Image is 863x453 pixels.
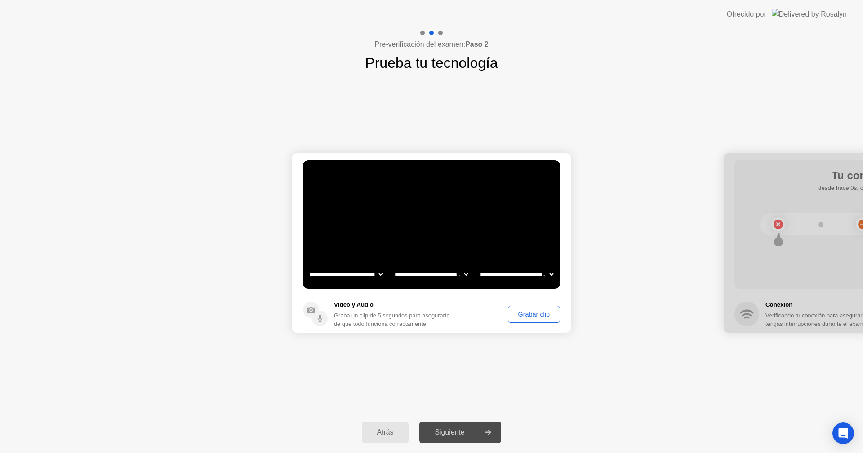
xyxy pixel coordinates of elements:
[334,311,454,328] div: Graba un clip de 5 segundos para asegurarte de que todo funciona correctamente
[508,306,560,323] button: Grabar clip
[307,265,384,283] select: Available cameras
[465,40,489,48] b: Paso 2
[478,265,555,283] select: Available microphones
[374,39,488,50] h4: Pre-verificación del examen:
[832,422,854,444] div: Open Intercom Messenger
[365,52,498,74] h1: Prueba tu tecnología
[772,9,847,19] img: Delivered by Rosalyn
[362,422,409,443] button: Atrás
[727,9,766,20] div: Ofrecido por
[419,422,501,443] button: Siguiente
[511,311,557,318] div: Grabar clip
[422,428,477,436] div: Siguiente
[365,428,406,436] div: Atrás
[334,300,454,309] h5: Vídeo y Audio
[393,265,470,283] select: Available speakers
